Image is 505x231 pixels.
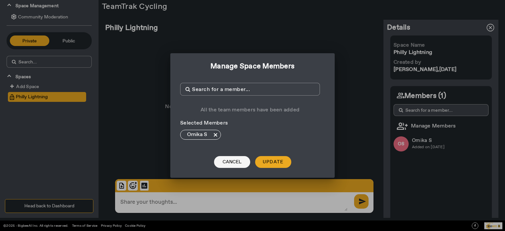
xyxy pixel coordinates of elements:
[180,63,325,70] div: Manage Space Members
[255,156,291,168] button: Update
[214,156,250,168] button: Cancel
[182,85,318,94] input: Search for a member...
[214,133,217,137] img: Close
[223,159,242,165] span: Cancel
[180,130,221,140] button: Omika S
[263,159,284,165] span: Update
[180,120,320,127] div: Selected Members
[180,107,320,113] p: All the team members have been added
